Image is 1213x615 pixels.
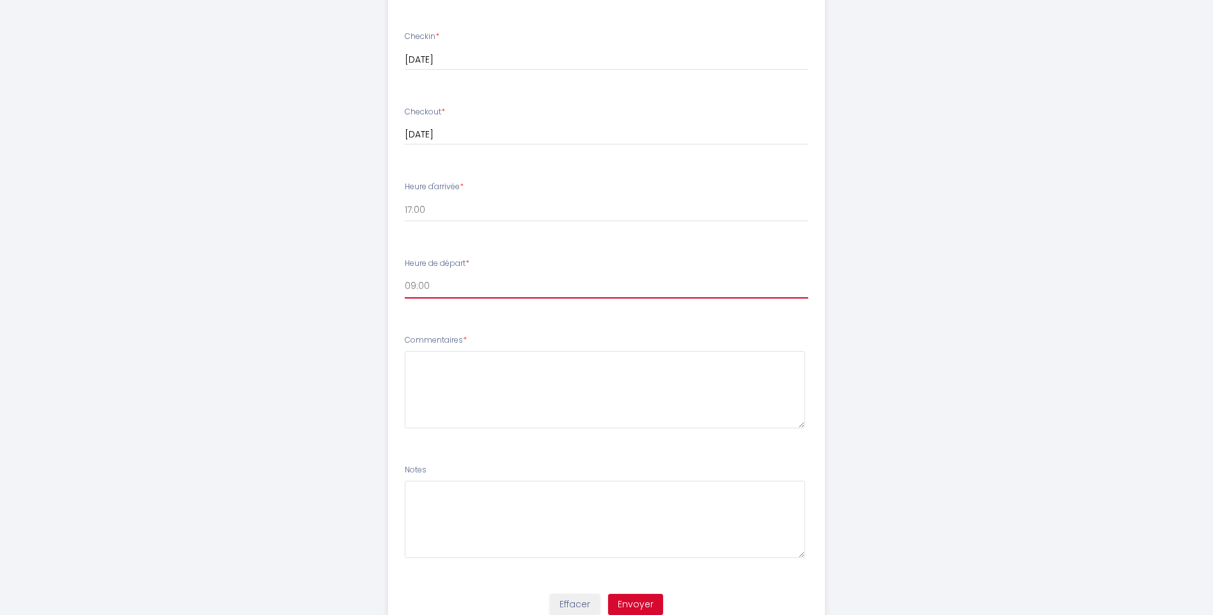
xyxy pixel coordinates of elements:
[405,181,464,193] label: Heure d'arrivée
[405,464,427,476] label: Notes
[405,334,467,346] label: Commentaires
[405,106,445,118] label: Checkout
[405,258,469,270] label: Heure de départ
[405,31,439,43] label: Checkin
